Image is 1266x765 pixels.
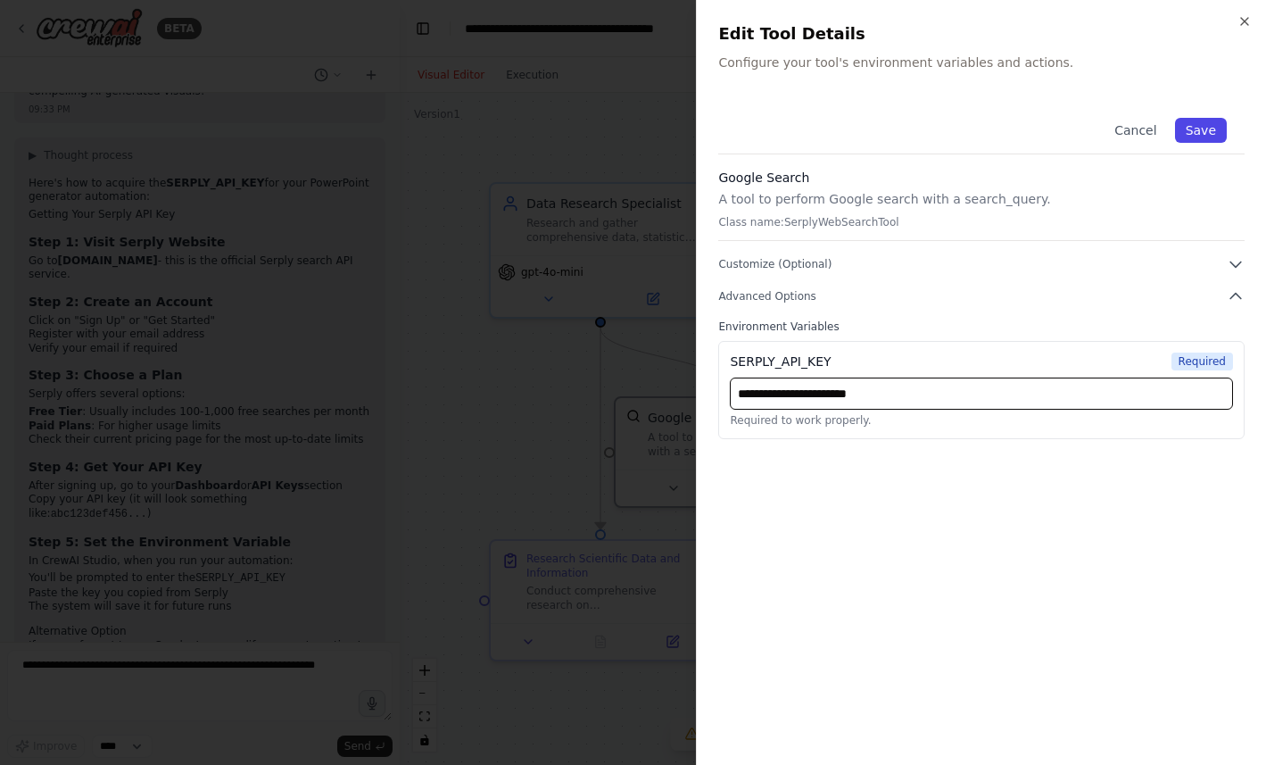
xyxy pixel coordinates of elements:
[718,255,1245,273] button: Customize (Optional)
[718,215,1245,229] p: Class name: SerplyWebSearchTool
[730,413,1233,428] p: Required to work properly.
[718,169,1245,187] h3: Google Search
[718,320,1245,334] label: Environment Variables
[718,257,832,271] span: Customize (Optional)
[730,353,831,370] div: SERPLY_API_KEY
[718,190,1245,208] p: A tool to perform Google search with a search_query.
[718,54,1245,71] p: Configure your tool's environment variables and actions.
[1171,353,1233,370] span: Required
[1175,118,1227,143] button: Save
[718,21,1245,46] h2: Edit Tool Details
[1104,118,1167,143] button: Cancel
[718,289,815,304] span: Advanced Options
[718,287,1245,305] button: Advanced Options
